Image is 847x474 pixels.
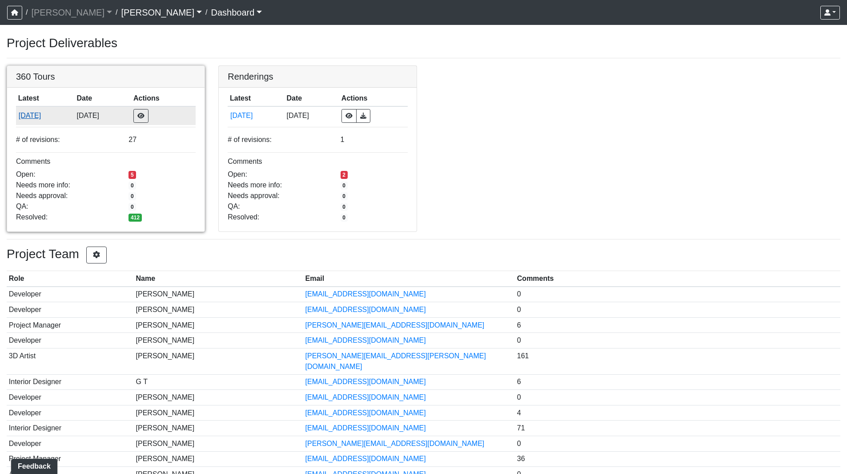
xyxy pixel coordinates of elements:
[134,451,303,467] td: [PERSON_NAME]
[7,317,134,333] td: Project Manager
[7,348,134,374] td: 3D Artist
[515,287,840,302] td: 0
[211,4,262,21] a: Dashboard
[305,393,426,401] a: [EMAIL_ADDRESS][DOMAIN_NAME]
[7,421,134,436] td: Interior Designer
[134,271,303,287] th: Name
[515,421,840,436] td: 71
[134,333,303,348] td: [PERSON_NAME]
[305,440,485,447] a: [PERSON_NAME][EMAIL_ADDRESS][DOMAIN_NAME]
[303,271,515,287] th: Email
[134,436,303,451] td: [PERSON_NAME]
[515,348,840,374] td: 161
[305,455,426,462] a: [EMAIL_ADDRESS][DOMAIN_NAME]
[134,348,303,374] td: [PERSON_NAME]
[134,421,303,436] td: [PERSON_NAME]
[7,390,134,405] td: Developer
[7,374,134,390] td: Interior Designer
[121,4,202,21] a: [PERSON_NAME]
[7,302,134,318] td: Developer
[7,333,134,348] td: Developer
[7,436,134,451] td: Developer
[134,317,303,333] td: [PERSON_NAME]
[515,390,840,405] td: 0
[7,405,134,421] td: Developer
[515,317,840,333] td: 6
[134,287,303,302] td: [PERSON_NAME]
[202,4,211,21] span: /
[515,333,840,348] td: 0
[515,436,840,451] td: 0
[228,106,284,125] td: bc4R2khgC9ZdMcTvLrN78E
[305,290,426,298] a: [EMAIL_ADDRESS][DOMAIN_NAME]
[134,405,303,421] td: [PERSON_NAME]
[305,336,426,344] a: [EMAIL_ADDRESS][DOMAIN_NAME]
[7,287,134,302] td: Developer
[305,424,426,432] a: [EMAIL_ADDRESS][DOMAIN_NAME]
[31,4,112,21] a: [PERSON_NAME]
[515,302,840,318] td: 0
[305,306,426,313] a: [EMAIL_ADDRESS][DOMAIN_NAME]
[7,36,840,51] h3: Project Deliverables
[16,106,75,125] td: 6AmoKyyxyksgHJXnq2TEXv
[305,409,426,417] a: [EMAIL_ADDRESS][DOMAIN_NAME]
[515,374,840,390] td: 6
[22,4,31,21] span: /
[7,451,134,467] td: Project Manager
[515,271,840,287] th: Comments
[515,451,840,467] td: 36
[7,271,134,287] th: Role
[305,352,486,370] a: [PERSON_NAME][EMAIL_ADDRESS][PERSON_NAME][DOMAIN_NAME]
[230,110,282,122] button: [DATE]
[18,110,72,122] button: [DATE]
[305,321,485,329] a: [PERSON_NAME][EMAIL_ADDRESS][DOMAIN_NAME]
[134,374,303,390] td: G T
[305,378,426,385] a: [EMAIL_ADDRESS][DOMAIN_NAME]
[134,390,303,405] td: [PERSON_NAME]
[134,302,303,318] td: [PERSON_NAME]
[7,247,840,263] h3: Project Team
[7,456,59,474] iframe: Ybug feedback widget
[515,405,840,421] td: 4
[112,4,121,21] span: /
